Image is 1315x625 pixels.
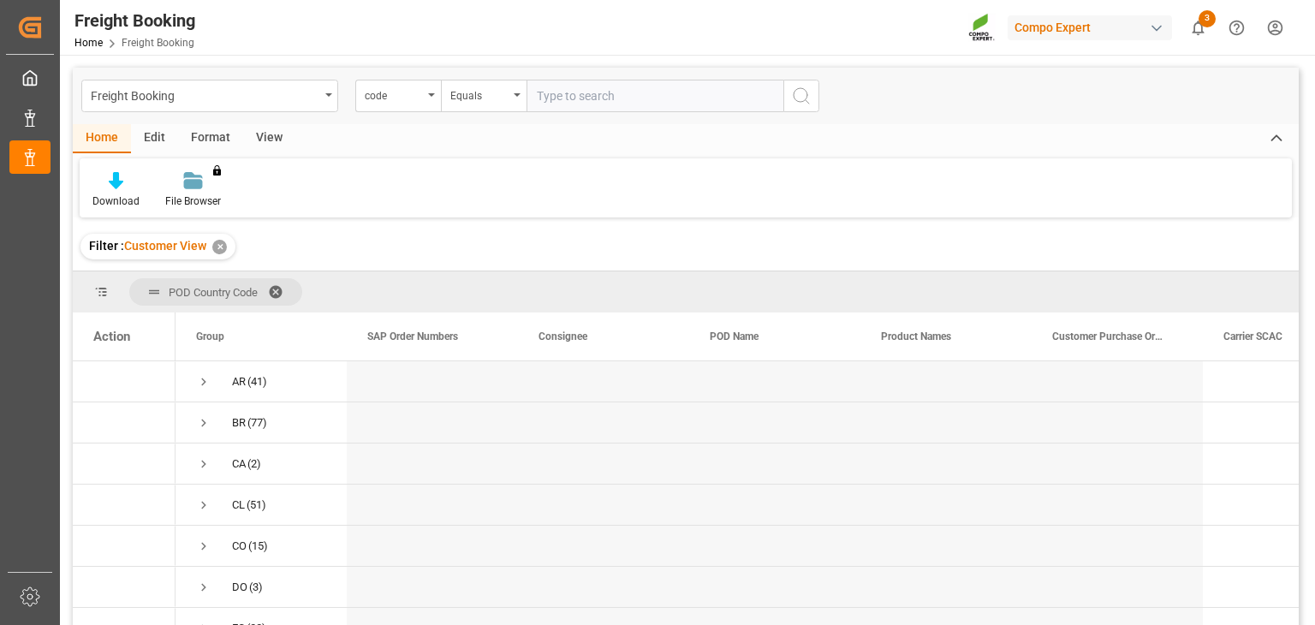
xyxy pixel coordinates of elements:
div: Edit [131,124,178,153]
span: (2) [247,444,261,484]
span: SAP Order Numbers [367,330,458,342]
span: (77) [247,403,267,443]
button: open menu [355,80,441,112]
span: Consignee [538,330,587,342]
span: Carrier SCAC [1223,330,1282,342]
button: open menu [441,80,527,112]
div: ✕ [212,240,227,254]
div: Press SPACE to select this row. [73,361,176,402]
input: Type to search [527,80,783,112]
span: Filter : [89,239,124,253]
button: show 3 new notifications [1179,9,1217,47]
div: Equals [450,84,509,104]
div: BR [232,403,246,443]
div: Freight Booking [91,84,319,105]
span: Group [196,330,224,342]
div: AR [232,362,246,402]
div: Press SPACE to select this row. [73,443,176,485]
div: Download [92,193,140,209]
div: Press SPACE to select this row. [73,485,176,526]
div: Action [93,329,130,344]
span: Customer View [124,239,206,253]
span: POD Country Code [169,286,258,299]
span: (51) [247,485,266,525]
span: 3 [1199,10,1216,27]
div: CL [232,485,245,525]
div: Format [178,124,243,153]
button: open menu [81,80,338,112]
span: (15) [248,527,268,566]
div: View [243,124,295,153]
div: Compo Expert [1008,15,1172,40]
div: code [365,84,423,104]
div: CA [232,444,246,484]
img: Screenshot%202023-09-29%20at%2010.02.21.png_1712312052.png [968,13,996,43]
button: Help Center [1217,9,1256,47]
div: CO [232,527,247,566]
div: Press SPACE to select this row. [73,567,176,608]
span: POD Name [710,330,759,342]
span: Customer Purchase Order Numbers [1052,330,1167,342]
div: Home [73,124,131,153]
div: DO [232,568,247,607]
span: Product Names [881,330,951,342]
div: Press SPACE to select this row. [73,402,176,443]
button: Compo Expert [1008,11,1179,44]
span: (41) [247,362,267,402]
a: Home [74,37,103,49]
span: (3) [249,568,263,607]
div: Freight Booking [74,8,195,33]
button: search button [783,80,819,112]
div: Press SPACE to select this row. [73,526,176,567]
